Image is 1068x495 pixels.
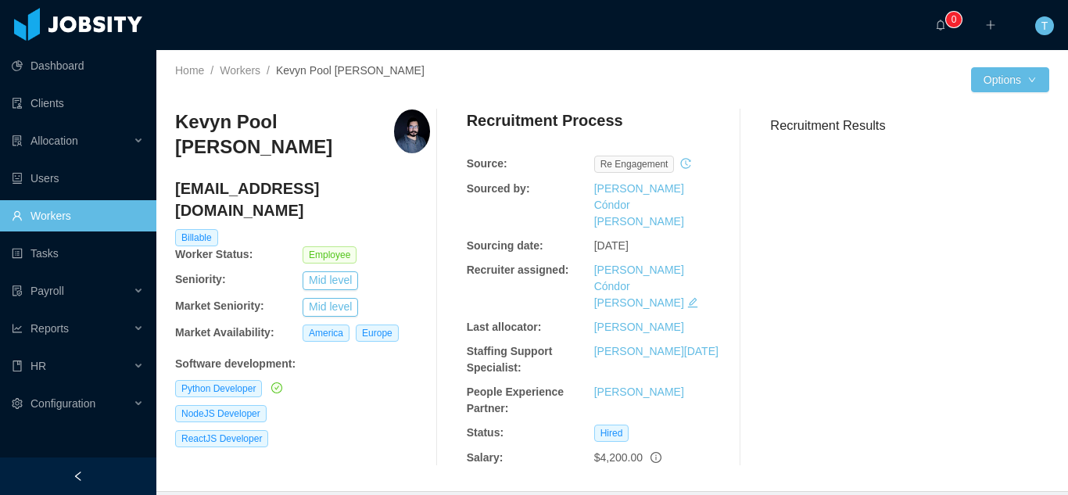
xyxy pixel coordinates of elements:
[650,452,661,463] span: info-circle
[175,178,430,221] h4: [EMAIL_ADDRESS][DOMAIN_NAME]
[303,246,357,264] span: Employee
[394,109,430,153] img: 46479890-e1cb-4163-9361-2d45d1413f3c_6716cce74264e-400w.png
[467,426,504,439] b: Status:
[467,109,623,131] h4: Recruitment Process
[303,298,358,317] button: Mid level
[12,135,23,146] i: icon: solution
[467,345,553,374] b: Staffing Support Specialist:
[175,229,218,246] span: Billable
[271,382,282,393] i: icon: check-circle
[971,67,1049,92] button: Optionsicon: down
[594,451,643,464] span: $4,200.00
[12,323,23,334] i: icon: line-chart
[467,182,530,195] b: Sourced by:
[467,321,542,333] b: Last allocator:
[30,360,46,372] span: HR
[12,163,144,194] a: icon: robotUsers
[594,156,675,173] span: re engagement
[303,271,358,290] button: Mid level
[12,88,144,119] a: icon: auditClients
[30,135,78,147] span: Allocation
[30,397,95,410] span: Configuration
[594,239,629,252] span: [DATE]
[687,297,698,308] i: icon: edit
[175,248,253,260] b: Worker Status:
[276,64,425,77] span: Kevyn Pool [PERSON_NAME]
[935,20,946,30] i: icon: bell
[467,264,569,276] b: Recruiter assigned:
[30,322,69,335] span: Reports
[12,360,23,371] i: icon: book
[12,238,144,269] a: icon: profileTasks
[594,425,629,442] span: Hired
[12,50,144,81] a: icon: pie-chartDashboard
[210,64,213,77] span: /
[175,273,226,285] b: Seniority:
[467,157,507,170] b: Source:
[175,430,268,447] span: ReactJS Developer
[356,325,399,342] span: Europe
[594,386,684,398] a: [PERSON_NAME]
[175,109,394,160] h3: Kevyn Pool [PERSON_NAME]
[770,116,1049,135] h3: Recruitment Results
[175,64,204,77] a: Home
[267,64,270,77] span: /
[467,386,564,414] b: People Experience Partner:
[12,398,23,409] i: icon: setting
[12,285,23,296] i: icon: file-protect
[175,357,296,370] b: Software development :
[467,451,504,464] b: Salary:
[680,158,691,169] i: icon: history
[594,321,684,333] a: [PERSON_NAME]
[1041,16,1048,35] span: T
[175,300,264,312] b: Market Seniority:
[467,239,543,252] b: Sourcing date:
[946,12,962,27] sup: 0
[594,182,684,228] a: [PERSON_NAME] Cóndor [PERSON_NAME]
[985,20,996,30] i: icon: plus
[594,345,719,357] a: [PERSON_NAME][DATE]
[594,264,684,309] a: [PERSON_NAME] Cóndor [PERSON_NAME]
[175,405,267,422] span: NodeJS Developer
[303,325,349,342] span: America
[268,382,282,394] a: icon: check-circle
[30,285,64,297] span: Payroll
[220,64,260,77] a: Workers
[12,200,144,231] a: icon: userWorkers
[175,326,274,339] b: Market Availability:
[175,380,262,397] span: Python Developer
